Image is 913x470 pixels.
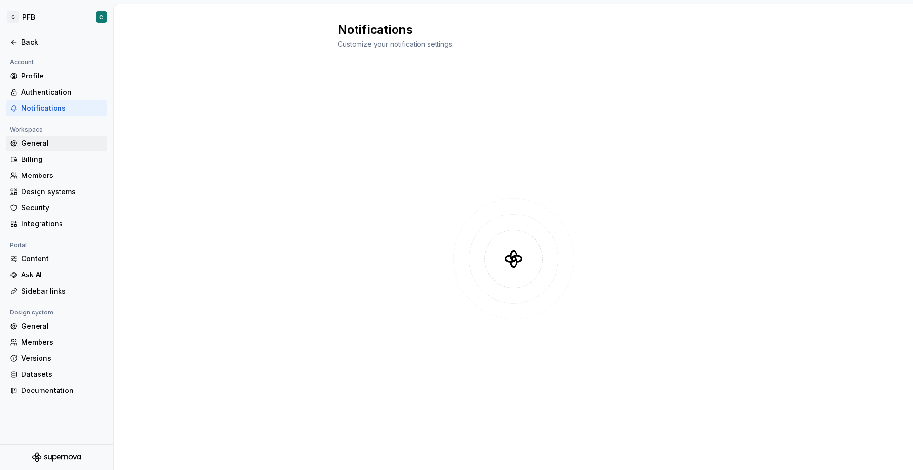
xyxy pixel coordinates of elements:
[338,22,677,38] h2: Notifications
[6,124,47,136] div: Workspace
[6,251,107,267] a: Content
[21,71,103,81] div: Profile
[21,321,103,331] div: General
[6,318,107,334] a: General
[6,100,107,116] a: Notifications
[21,337,103,347] div: Members
[21,87,103,97] div: Authentication
[6,367,107,382] a: Datasets
[21,254,103,264] div: Content
[6,68,107,84] a: Profile
[21,386,103,395] div: Documentation
[21,219,103,229] div: Integrations
[338,40,454,48] span: Customize your notification settings.
[6,152,107,167] a: Billing
[21,38,103,47] div: Back
[99,13,103,21] div: C
[32,452,81,462] svg: Supernova Logo
[22,12,35,22] div: PFB
[6,184,107,199] a: Design systems
[21,155,103,164] div: Billing
[6,200,107,215] a: Security
[6,35,107,50] a: Back
[6,334,107,350] a: Members
[21,270,103,280] div: Ask AI
[21,370,103,379] div: Datasets
[21,103,103,113] div: Notifications
[21,286,103,296] div: Sidebar links
[6,216,107,232] a: Integrations
[7,11,19,23] div: G
[6,383,107,398] a: Documentation
[6,283,107,299] a: Sidebar links
[6,307,57,318] div: Design system
[6,267,107,283] a: Ask AI
[6,136,107,151] a: General
[2,6,111,28] button: GPFBC
[6,168,107,183] a: Members
[21,203,103,213] div: Security
[21,138,103,148] div: General
[6,84,107,100] a: Authentication
[6,351,107,366] a: Versions
[21,187,103,196] div: Design systems
[21,353,103,363] div: Versions
[6,239,31,251] div: Portal
[21,171,103,180] div: Members
[6,57,38,68] div: Account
